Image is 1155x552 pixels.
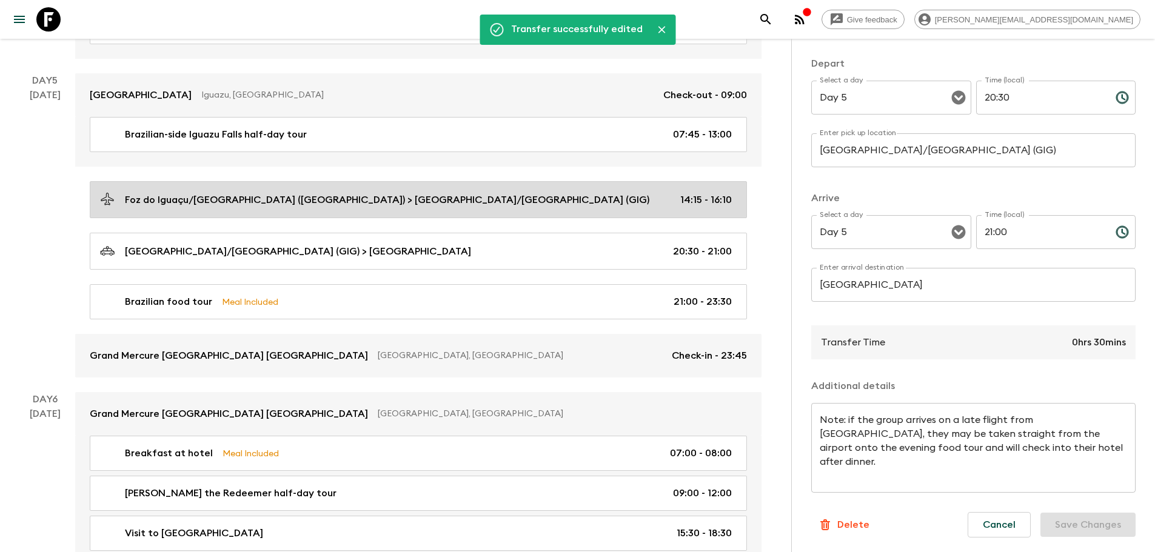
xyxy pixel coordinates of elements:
[674,294,732,309] p: 21:00 - 23:30
[1072,335,1126,350] p: 0hrs 30mins
[75,392,762,436] a: Grand Mercure [GEOGRAPHIC_DATA] [GEOGRAPHIC_DATA][GEOGRAPHIC_DATA], [GEOGRAPHIC_DATA]
[680,193,732,207] p: 14:15 - 16:10
[811,513,876,537] button: Delete
[672,348,747,363] p: Check-in - 23:45
[820,262,905,273] label: Enter arrival destination
[15,392,75,407] p: Day 6
[125,294,212,309] p: Brazilian food tour
[985,75,1024,85] label: Time (local)
[820,413,1127,483] textarea: Note: if the group arrives on a late flight from [GEOGRAPHIC_DATA], they may be taken straight fr...
[223,447,279,460] p: Meal Included
[90,436,747,471] a: Breakfast at hotelMeal Included07:00 - 08:00
[811,56,1136,71] p: Depart
[90,348,368,363] p: Grand Mercure [GEOGRAPHIC_DATA] [GEOGRAPHIC_DATA]
[837,517,869,532] p: Delete
[7,7,32,32] button: menu
[950,89,967,106] button: Open
[125,127,307,142] p: Brazilian-side Iguazu Falls half-day tour
[673,244,732,259] p: 20:30 - 21:00
[1110,85,1134,110] button: Choose time, selected time is 8:30 PM
[820,128,897,138] label: Enter pick up location
[378,350,662,362] p: [GEOGRAPHIC_DATA], [GEOGRAPHIC_DATA]
[976,81,1106,115] input: hh:mm
[30,88,61,377] div: [DATE]
[125,526,263,540] p: Visit to [GEOGRAPHIC_DATA]
[75,334,762,377] a: Grand Mercure [GEOGRAPHIC_DATA] [GEOGRAPHIC_DATA][GEOGRAPHIC_DATA], [GEOGRAPHIC_DATA]Check-in - 2...
[90,476,747,511] a: [PERSON_NAME] the Redeemer half-day tour09:00 - 12:00
[90,284,747,319] a: Brazilian food tourMeal Included21:00 - 23:30
[1110,220,1134,244] button: Choose time, selected time is 9:00 PM
[90,407,368,421] p: Grand Mercure [GEOGRAPHIC_DATA] [GEOGRAPHIC_DATA]
[677,526,732,540] p: 15:30 - 18:30
[201,89,654,101] p: Iguazu, [GEOGRAPHIC_DATA]
[950,224,967,241] button: Open
[820,75,863,85] label: Select a day
[90,88,192,102] p: [GEOGRAPHIC_DATA]
[811,379,1136,393] p: Additional details
[90,516,747,551] a: Visit to [GEOGRAPHIC_DATA]15:30 - 18:30
[90,181,747,218] a: Foz do Iguaçu/[GEOGRAPHIC_DATA] ([GEOGRAPHIC_DATA]) > [GEOGRAPHIC_DATA]/[GEOGRAPHIC_DATA] (GIG)14...
[914,10,1140,29] div: [PERSON_NAME][EMAIL_ADDRESS][DOMAIN_NAME]
[985,210,1024,220] label: Time (local)
[670,446,732,461] p: 07:00 - 08:00
[811,191,1136,205] p: Arrive
[673,486,732,500] p: 09:00 - 12:00
[840,15,904,24] span: Give feedback
[75,73,762,117] a: [GEOGRAPHIC_DATA]Iguazu, [GEOGRAPHIC_DATA]Check-out - 09:00
[673,127,732,142] p: 07:45 - 13:00
[652,21,671,39] button: Close
[976,215,1106,249] input: hh:mm
[968,512,1031,537] button: Cancel
[820,210,863,220] label: Select a day
[378,408,737,420] p: [GEOGRAPHIC_DATA], [GEOGRAPHIC_DATA]
[822,10,905,29] a: Give feedback
[928,15,1140,24] span: [PERSON_NAME][EMAIL_ADDRESS][DOMAIN_NAME]
[125,193,649,207] p: Foz do Iguaçu/[GEOGRAPHIC_DATA] ([GEOGRAPHIC_DATA]) > [GEOGRAPHIC_DATA]/[GEOGRAPHIC_DATA] (GIG)
[125,486,336,500] p: [PERSON_NAME] the Redeemer half-day tour
[15,73,75,88] p: Day 5
[511,18,643,41] div: Transfer successfully edited
[663,88,747,102] p: Check-out - 09:00
[754,7,778,32] button: search adventures
[125,244,471,259] p: [GEOGRAPHIC_DATA]/[GEOGRAPHIC_DATA] (GIG) > [GEOGRAPHIC_DATA]
[821,335,885,350] p: Transfer Time
[125,446,213,461] p: Breakfast at hotel
[222,295,278,308] p: Meal Included
[90,117,747,152] a: Brazilian-side Iguazu Falls half-day tour07:45 - 13:00
[90,233,747,270] a: [GEOGRAPHIC_DATA]/[GEOGRAPHIC_DATA] (GIG) > [GEOGRAPHIC_DATA]20:30 - 21:00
